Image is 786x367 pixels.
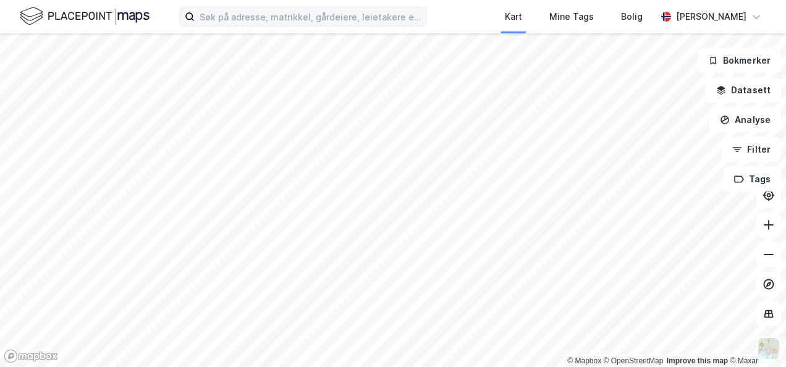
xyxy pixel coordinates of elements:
[549,9,594,24] div: Mine Tags
[724,308,786,367] iframe: Chat Widget
[20,6,150,27] img: logo.f888ab2527a4732fd821a326f86c7f29.svg
[505,9,522,24] div: Kart
[722,137,781,162] button: Filter
[567,356,601,365] a: Mapbox
[706,78,781,103] button: Datasett
[724,308,786,367] div: Kontrollprogram for chat
[621,9,643,24] div: Bolig
[698,48,781,73] button: Bokmerker
[4,349,58,363] a: Mapbox homepage
[604,356,664,365] a: OpenStreetMap
[667,356,728,365] a: Improve this map
[195,7,426,26] input: Søk på adresse, matrikkel, gårdeiere, leietakere eller personer
[724,167,781,192] button: Tags
[709,108,781,132] button: Analyse
[676,9,746,24] div: [PERSON_NAME]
